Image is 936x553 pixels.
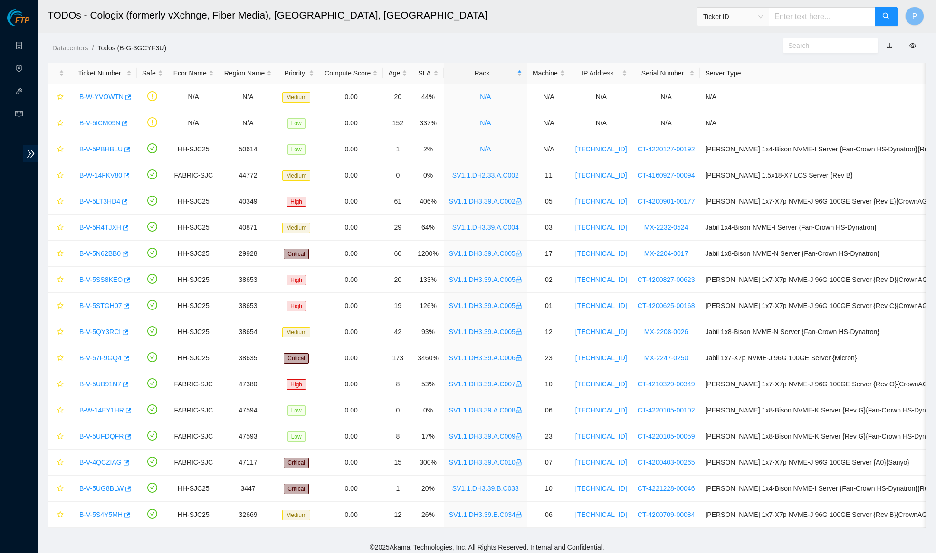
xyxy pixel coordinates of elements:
[168,241,219,267] td: HH-SJC25
[168,136,219,162] td: HH-SJC25
[575,302,627,309] a: [TECHNICAL_ID]
[168,319,219,345] td: HH-SJC25
[79,224,121,231] a: B-V-5R4TJXH
[319,136,383,162] td: 0.00
[527,345,570,371] td: 23
[79,459,122,466] a: B-V-4QCZIAG
[319,110,383,136] td: 0.00
[383,502,412,528] td: 12
[79,302,122,309] a: B-V-5STGH07
[219,188,277,215] td: 40349
[383,397,412,423] td: 0
[516,276,522,283] span: lock
[516,302,522,309] span: lock
[319,215,383,241] td: 0.00
[575,276,627,283] a: [TECHNICAL_ID]
[219,136,277,162] td: 50614
[168,423,219,450] td: FABRIC-SJC
[57,433,64,441] span: star
[287,379,306,390] span: High
[638,145,695,153] a: CT-4220127-00192
[79,250,121,257] a: B-V-5N62BB0
[168,293,219,319] td: HH-SJC25
[516,433,522,440] span: lock
[449,250,522,257] a: SV1.1.DH3.39.A.C005lock
[219,423,277,450] td: 47593
[219,162,277,188] td: 44772
[168,502,219,528] td: HH-SJC25
[282,223,310,233] span: Medium
[57,276,64,284] span: star
[449,354,522,362] a: SV1.1.DH3.39.A.C006lock
[282,510,310,520] span: Medium
[449,380,522,388] a: SV1.1.DH3.39.A.C007lock
[644,224,688,231] a: MX-2232-0524
[449,511,522,518] a: SV1.1.DH3.39.B.C034lock
[575,328,627,336] a: [TECHNICAL_ID]
[53,455,64,470] button: star
[53,298,64,313] button: star
[575,432,627,440] a: [TECHNICAL_ID]
[527,371,570,397] td: 10
[284,484,309,494] span: Critical
[516,381,522,387] span: lock
[383,345,412,371] td: 173
[319,423,383,450] td: 0.00
[147,457,157,467] span: check-circle
[412,241,444,267] td: 1200%
[7,9,48,26] img: Akamai Technologies
[383,371,412,397] td: 8
[57,198,64,206] span: star
[79,328,121,336] a: B-V-5QY3RCI
[219,267,277,293] td: 38653
[15,16,29,25] span: FTP
[319,450,383,476] td: 0.00
[97,44,166,52] a: Todos (B-G-3GCYF3U)
[449,432,522,440] a: SV1.1.DH3.39.A.C009lock
[219,371,277,397] td: 47380
[168,162,219,188] td: FABRIC-SJC
[147,143,157,153] span: check-circle
[319,319,383,345] td: 0.00
[527,84,570,110] td: N/A
[53,350,64,366] button: star
[147,274,157,284] span: check-circle
[53,246,64,261] button: star
[287,301,306,311] span: High
[383,423,412,450] td: 8
[412,267,444,293] td: 133%
[516,407,522,413] span: lock
[412,450,444,476] td: 300%
[57,407,64,414] span: star
[575,354,627,362] a: [TECHNICAL_ID]
[147,91,157,101] span: exclamation-circle
[284,249,309,259] span: Critical
[412,84,444,110] td: 44%
[168,345,219,371] td: HH-SJC25
[412,319,444,345] td: 93%
[53,272,64,287] button: star
[219,110,277,136] td: N/A
[879,38,900,53] button: download
[527,110,570,136] td: N/A
[575,197,627,205] a: [TECHNICAL_ID]
[527,450,570,476] td: 07
[319,188,383,215] td: 0.00
[219,84,277,110] td: N/A
[147,509,157,519] span: check-circle
[79,93,124,101] a: B-W-YVOWTN
[527,241,570,267] td: 17
[53,168,64,183] button: star
[412,423,444,450] td: 17%
[287,197,306,207] span: High
[383,450,412,476] td: 15
[638,459,695,466] a: CT-4200403-00265
[638,276,695,283] a: CT-4200827-00623
[147,117,157,127] span: exclamation-circle
[319,502,383,528] td: 0.00
[287,144,306,155] span: Low
[219,319,277,345] td: 38654
[575,250,627,257] a: [TECHNICAL_ID]
[644,354,688,362] a: MX-2247-0250
[319,293,383,319] td: 0.00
